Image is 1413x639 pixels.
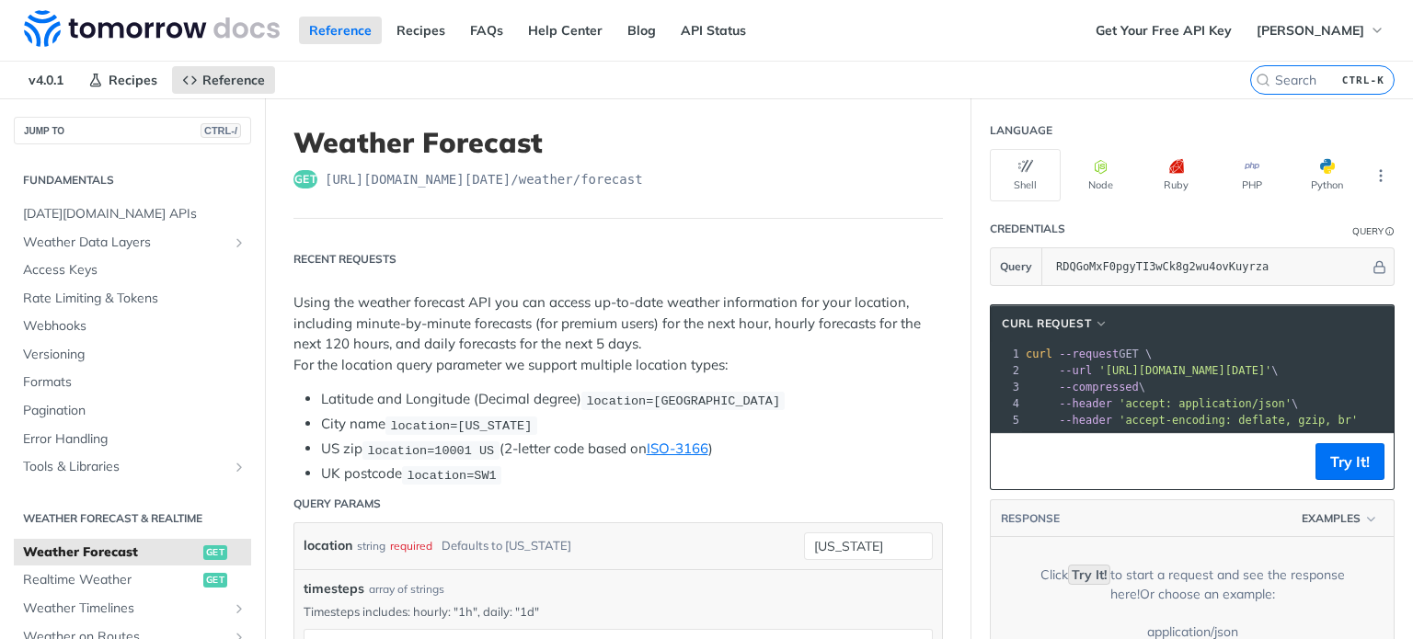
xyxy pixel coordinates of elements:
label: location [304,532,352,559]
li: Latitude and Longitude (Decimal degree) [321,389,943,410]
a: Tools & LibrariesShow subpages for Tools & Libraries [14,453,251,481]
button: More Languages [1367,162,1395,189]
button: Python [1292,149,1362,201]
span: location=[GEOGRAPHIC_DATA] [586,394,780,407]
span: Examples [1302,510,1361,527]
a: Reference [299,17,382,44]
span: Access Keys [23,261,247,280]
span: 'accept: application/json' [1119,397,1292,410]
button: cURL Request [995,314,1115,333]
li: City name [321,414,943,435]
div: Credentials [990,221,1065,237]
span: Weather Forecast [23,543,199,562]
a: [DATE][DOMAIN_NAME] APIs [14,200,251,228]
button: RESPONSE [1000,509,1061,528]
span: get [203,545,227,560]
h1: Weather Forecast [293,126,943,159]
span: get [203,573,227,588]
div: Language [990,122,1052,139]
span: --request [1059,348,1119,360]
button: PHP [1216,149,1287,201]
code: Try It! [1068,565,1110,585]
span: location=SW1 [407,468,496,482]
span: Error Handling [23,430,247,449]
div: required [390,532,432,559]
button: Query [991,248,1042,285]
span: Query [1000,258,1032,275]
span: '[URL][DOMAIN_NAME][DATE]' [1098,364,1271,377]
span: Formats [23,373,247,392]
button: JUMP TOCTRL-/ [14,117,251,144]
span: timesteps [304,579,364,599]
svg: Search [1256,73,1270,87]
a: Access Keys [14,257,251,284]
div: 5 [991,412,1022,428]
span: [PERSON_NAME] [1257,22,1364,39]
span: Weather Data Layers [23,234,227,252]
a: Recipes [386,17,455,44]
span: Pagination [23,402,247,420]
a: Blog [617,17,666,44]
span: CTRL-/ [201,123,241,138]
div: 1 [991,346,1022,362]
p: Timesteps includes: hourly: "1h", daily: "1d" [304,603,933,620]
h2: Weather Forecast & realtime [14,510,251,527]
button: Try It! [1315,443,1384,480]
div: Query Params [293,496,381,512]
a: FAQs [460,17,513,44]
button: Shell [990,149,1061,201]
button: Show subpages for Tools & Libraries [232,460,247,474]
span: [DATE][DOMAIN_NAME] APIs [23,205,247,223]
a: Formats [14,369,251,396]
div: Recent Requests [293,251,396,268]
button: Show subpages for Weather Timelines [232,601,247,616]
a: Recipes [78,66,167,94]
span: Rate Limiting & Tokens [23,290,247,308]
a: Realtime Weatherget [14,566,251,594]
span: cURL Request [1002,315,1091,332]
a: Weather TimelinesShow subpages for Weather Timelines [14,595,251,622]
button: [PERSON_NAME] [1246,17,1395,44]
span: \ [1026,397,1298,410]
span: location=[US_STATE] [390,418,532,432]
a: Weather Forecastget [14,539,251,566]
div: 3 [991,379,1022,395]
a: Reference [172,66,275,94]
div: QueryInformation [1352,224,1395,238]
button: Node [1065,149,1136,201]
div: Query [1352,224,1384,238]
button: Copy to clipboard [1000,448,1026,475]
span: Weather Timelines [23,599,227,618]
a: Versioning [14,341,251,369]
span: Reference [202,72,265,88]
a: Weather Data LayersShow subpages for Weather Data Layers [14,229,251,257]
a: Help Center [518,17,613,44]
span: v4.0.1 [18,66,74,94]
span: Recipes [109,72,157,88]
a: Rate Limiting & Tokens [14,285,251,313]
li: UK postcode [321,463,943,485]
span: get [293,170,317,188]
span: https://api.tomorrow.io/v4/weather/forecast [325,170,643,188]
div: Defaults to [US_STATE] [442,532,571,559]
button: Ruby [1141,149,1212,201]
a: ISO-3166 [647,439,708,457]
div: array of strings [369,581,444,598]
a: Get Your Free API Key [1086,17,1242,44]
img: Tomorrow.io Weather API Docs [24,10,280,47]
div: 2 [991,362,1022,379]
span: Webhooks [23,317,247,336]
span: curl [1026,348,1052,360]
div: Click to start a request and see the response here! Or choose an example: [1018,565,1366,604]
a: Webhooks [14,313,251,340]
div: 4 [991,395,1022,412]
button: Show subpages for Weather Data Layers [232,235,247,250]
kbd: CTRL-K [1338,71,1389,89]
span: --compressed [1059,381,1139,394]
a: API Status [671,17,756,44]
li: US zip (2-letter code based on ) [321,439,943,460]
span: Tools & Libraries [23,458,227,476]
i: Information [1385,227,1395,236]
span: \ [1026,381,1145,394]
span: 'accept-encoding: deflate, gzip, br' [1119,414,1358,427]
